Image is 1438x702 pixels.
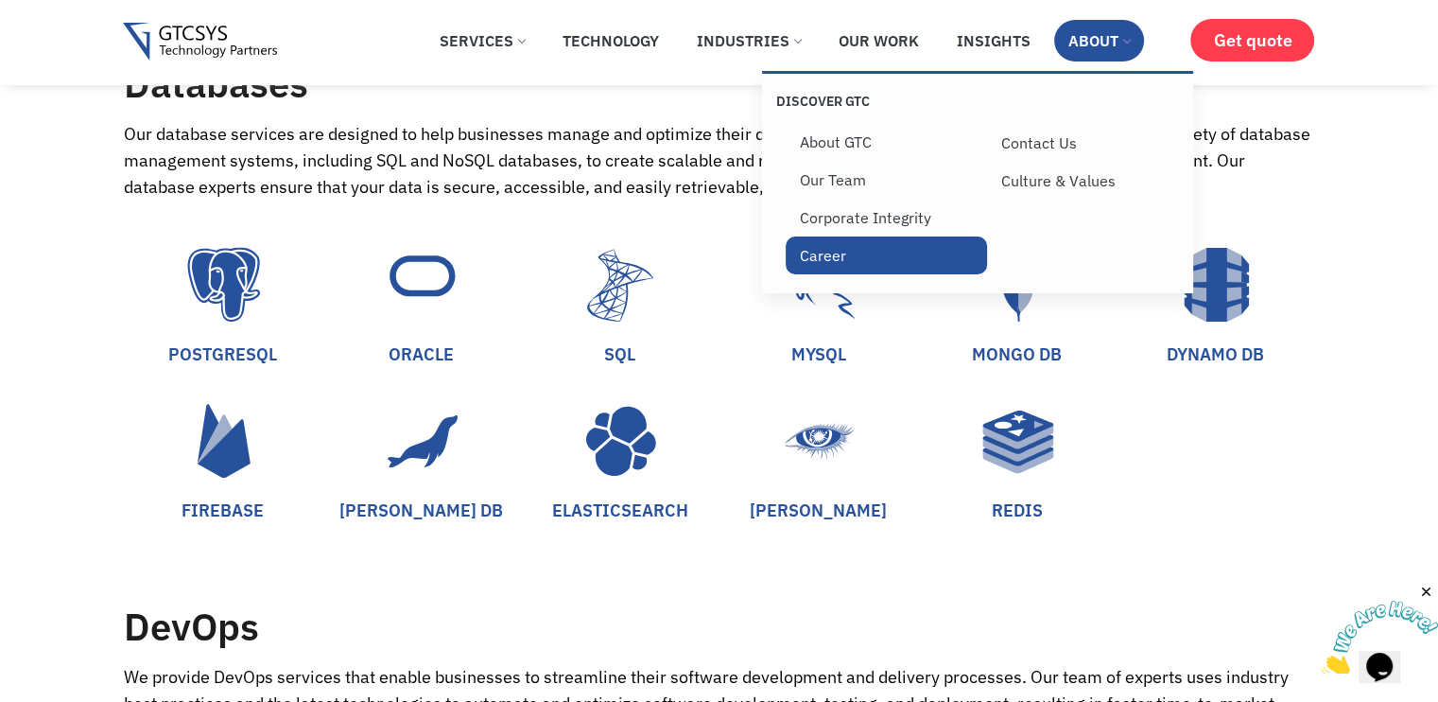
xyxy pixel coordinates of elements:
[182,500,264,521] a: FIREBASE
[776,93,978,110] p: Discover GTC
[604,343,635,365] a: SQL
[1321,584,1438,674] iframe: chat widget
[124,607,1315,645] h2: DevOps
[750,500,887,521] a: [PERSON_NAME]
[786,237,987,274] a: Career
[1054,20,1144,61] a: About
[389,343,454,365] a: ORACLE
[987,124,1188,162] a: Contact Us
[943,20,1045,61] a: Insights
[987,162,1188,200] a: Culture & Values
[1213,30,1291,50] span: Get quote
[123,23,277,61] img: Gtcsys logo
[1167,343,1264,365] a: DYNAMO DB
[124,121,1315,201] div: Our database services are designed to help businesses manage and optimize their data storage and ...
[552,500,688,521] a: ELASTICSEARCH
[791,343,846,365] a: MYSQL
[1190,19,1314,61] a: Get quote
[972,343,1062,365] a: MONGO DB
[786,123,987,161] a: About GTC
[548,20,673,61] a: Technology
[168,343,277,365] a: POSTGRESQL
[425,20,539,61] a: Services
[786,199,987,237] a: Corporate Integrity
[786,161,987,199] a: Our Team
[683,20,815,61] a: Industries
[339,500,503,521] a: [PERSON_NAME] DB
[992,500,1043,521] a: REDIS
[124,64,1315,102] h2: Databases
[824,20,933,61] a: Our Work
